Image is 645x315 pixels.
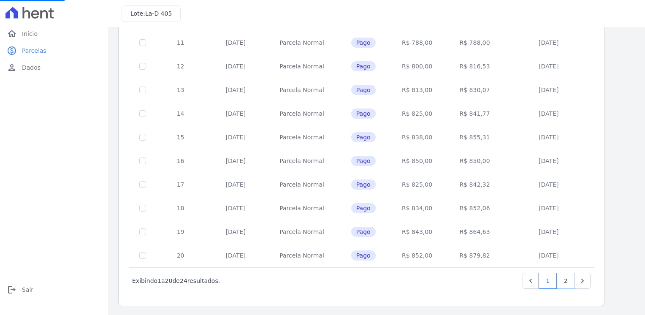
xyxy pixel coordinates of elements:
td: R$ 834,00 [390,196,445,220]
td: R$ 841,77 [444,102,504,125]
a: homeInício [3,25,105,42]
td: 14 [156,102,205,125]
td: R$ 842,32 [444,173,504,196]
i: person [7,62,17,73]
span: Pago [351,109,376,119]
td: Parcela Normal [266,196,337,220]
span: Pago [351,61,376,71]
td: [DATE] [205,78,266,102]
td: 17 [156,173,205,196]
td: R$ 825,00 [390,173,445,196]
td: 11 [156,31,205,54]
td: R$ 852,00 [390,244,445,267]
td: Parcela Normal [266,220,337,244]
td: R$ 852,06 [444,196,504,220]
td: Parcela Normal [266,78,337,102]
span: Pago [351,203,376,213]
td: Parcela Normal [266,102,337,125]
td: [DATE] [205,31,266,54]
td: [DATE] [205,244,266,267]
td: [DATE] [505,102,593,125]
td: Parcela Normal [266,31,337,54]
td: R$ 816,53 [444,54,504,78]
input: Só é possível selecionar pagamentos em aberto [139,205,146,212]
td: [DATE] [205,54,266,78]
td: 12 [156,54,205,78]
td: R$ 830,07 [444,78,504,102]
input: Só é possível selecionar pagamentos em aberto [139,157,146,164]
td: [DATE] [205,173,266,196]
td: [DATE] [205,125,266,149]
td: R$ 838,00 [390,125,445,149]
td: R$ 788,00 [390,31,445,54]
td: [DATE] [505,54,593,78]
a: Previous [523,273,539,289]
td: R$ 850,00 [444,149,504,173]
td: R$ 843,00 [390,220,445,244]
span: Dados [22,63,41,72]
input: Só é possível selecionar pagamentos em aberto [139,181,146,188]
span: Pago [351,250,376,261]
td: 16 [156,149,205,173]
span: Pago [351,156,376,166]
span: Pago [351,85,376,95]
td: 20 [156,244,205,267]
td: R$ 855,31 [444,125,504,149]
span: 20 [165,277,173,284]
td: [DATE] [205,149,266,173]
span: Pago [351,38,376,48]
input: Só é possível selecionar pagamentos em aberto [139,87,146,93]
td: R$ 850,00 [390,149,445,173]
td: R$ 800,00 [390,54,445,78]
td: [DATE] [205,196,266,220]
td: Parcela Normal [266,149,337,173]
span: La-D 405 [145,10,172,17]
i: paid [7,46,17,56]
td: [DATE] [505,125,593,149]
span: Pago [351,227,376,237]
input: Só é possível selecionar pagamentos em aberto [139,110,146,117]
span: Pago [351,179,376,190]
span: Início [22,30,38,38]
td: Parcela Normal [266,54,337,78]
td: [DATE] [505,173,593,196]
i: home [7,29,17,39]
td: R$ 813,00 [390,78,445,102]
input: Só é possível selecionar pagamentos em aberto [139,228,146,235]
a: paidParcelas [3,42,105,59]
span: 1 [157,277,161,284]
td: Parcela Normal [266,244,337,267]
td: [DATE] [205,102,266,125]
span: 24 [180,277,187,284]
td: R$ 879,82 [444,244,504,267]
td: 13 [156,78,205,102]
td: [DATE] [505,220,593,244]
td: [DATE] [505,78,593,102]
td: [DATE] [205,220,266,244]
input: Só é possível selecionar pagamentos em aberto [139,252,146,259]
td: Parcela Normal [266,173,337,196]
td: 18 [156,196,205,220]
td: R$ 825,00 [390,102,445,125]
input: Só é possível selecionar pagamentos em aberto [139,63,146,70]
td: 19 [156,220,205,244]
td: Parcela Normal [266,125,337,149]
span: Parcelas [22,46,46,55]
h3: Lote: [130,9,172,18]
td: R$ 788,00 [444,31,504,54]
a: 2 [557,273,575,289]
a: 1 [539,273,557,289]
td: [DATE] [505,31,593,54]
a: logoutSair [3,281,105,298]
input: Só é possível selecionar pagamentos em aberto [139,39,146,46]
input: Só é possível selecionar pagamentos em aberto [139,134,146,141]
span: Sair [22,285,33,294]
td: [DATE] [505,196,593,220]
td: 15 [156,125,205,149]
td: [DATE] [505,244,593,267]
i: logout [7,285,17,295]
td: R$ 864,63 [444,220,504,244]
p: Exibindo a de resultados. [132,277,220,285]
td: [DATE] [505,149,593,173]
a: personDados [3,59,105,76]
